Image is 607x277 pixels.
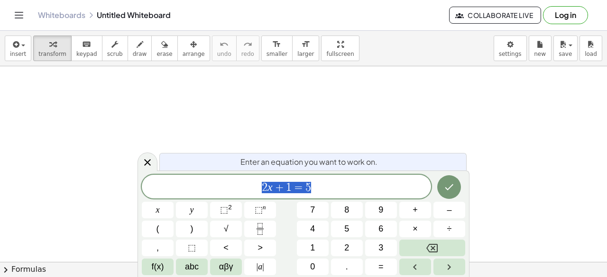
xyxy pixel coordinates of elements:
button: 2 [331,240,363,256]
i: undo [220,39,229,50]
span: f(x) [152,260,164,273]
i: format_size [272,39,281,50]
span: = [378,260,384,273]
sup: n [263,204,266,211]
span: undo [217,51,231,57]
span: Collaborate Live [457,11,533,19]
span: ( [156,223,159,235]
button: Superscript [244,202,276,218]
span: settings [499,51,522,57]
button: 4 [297,221,329,237]
button: Functions [142,259,174,275]
button: undoundo [212,36,237,61]
span: | [257,262,258,271]
button: 5 [331,221,363,237]
span: > [258,241,263,254]
button: draw [128,36,152,61]
span: 1 [310,241,315,254]
span: 2 [262,182,267,193]
span: + [273,182,286,193]
span: ⬚ [188,241,196,254]
button: 0 [297,259,329,275]
i: keyboard [82,39,91,50]
button: Less than [210,240,242,256]
span: ⬚ [220,205,228,214]
span: 7 [310,204,315,216]
button: y [176,202,208,218]
span: y [190,204,194,216]
var: x [267,181,273,193]
button: 3 [365,240,397,256]
span: 0 [310,260,315,273]
button: Plus [399,202,431,218]
span: insert [10,51,26,57]
button: erase [151,36,177,61]
span: 5 [305,182,311,193]
i: redo [243,39,252,50]
button: Backspace [399,240,465,256]
button: arrange [177,36,210,61]
span: save [559,51,572,57]
button: Collaborate Live [449,7,541,24]
button: x [142,202,174,218]
button: , [142,240,174,256]
span: abc [185,260,199,273]
button: Square root [210,221,242,237]
span: draw [133,51,147,57]
button: Toggle navigation [11,8,27,23]
button: Divide [433,221,465,237]
button: redoredo [236,36,259,61]
button: transform [33,36,72,61]
span: x [156,204,160,216]
button: load [579,36,602,61]
span: erase [156,51,172,57]
button: Equals [365,259,397,275]
span: | [262,262,264,271]
button: fullscreen [321,36,359,61]
span: scrub [107,51,123,57]
span: 5 [344,223,349,235]
button: Done [437,175,461,199]
a: Whiteboards [38,10,85,20]
span: redo [241,51,254,57]
span: + [413,204,418,216]
span: ÷ [447,223,452,235]
button: scrub [102,36,128,61]
button: Greater than [244,240,276,256]
button: Log in [543,6,588,24]
button: format_sizelarger [292,36,319,61]
span: smaller [267,51,287,57]
button: Squared [210,202,242,218]
button: . [331,259,363,275]
button: new [529,36,552,61]
button: format_sizesmaller [261,36,293,61]
button: 9 [365,202,397,218]
span: < [223,241,229,254]
i: format_size [301,39,310,50]
span: 9 [378,204,383,216]
span: new [534,51,546,57]
span: keypad [76,51,97,57]
span: 1 [286,182,292,193]
button: ( [142,221,174,237]
span: 3 [378,241,383,254]
span: – [447,204,451,216]
span: × [413,223,418,235]
span: ⬚ [255,205,263,214]
button: Greek alphabet [210,259,242,275]
span: a [257,260,264,273]
button: Absolute value [244,259,276,275]
span: ) [191,223,193,235]
button: Times [399,221,431,237]
button: 6 [365,221,397,237]
button: settings [494,36,527,61]
sup: 2 [228,204,232,211]
span: 6 [378,223,383,235]
button: 1 [297,240,329,256]
span: , [156,241,159,254]
span: 8 [344,204,349,216]
button: Fraction [244,221,276,237]
button: 8 [331,202,363,218]
span: . [346,260,348,273]
span: Enter an equation you want to work on. [240,156,377,168]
